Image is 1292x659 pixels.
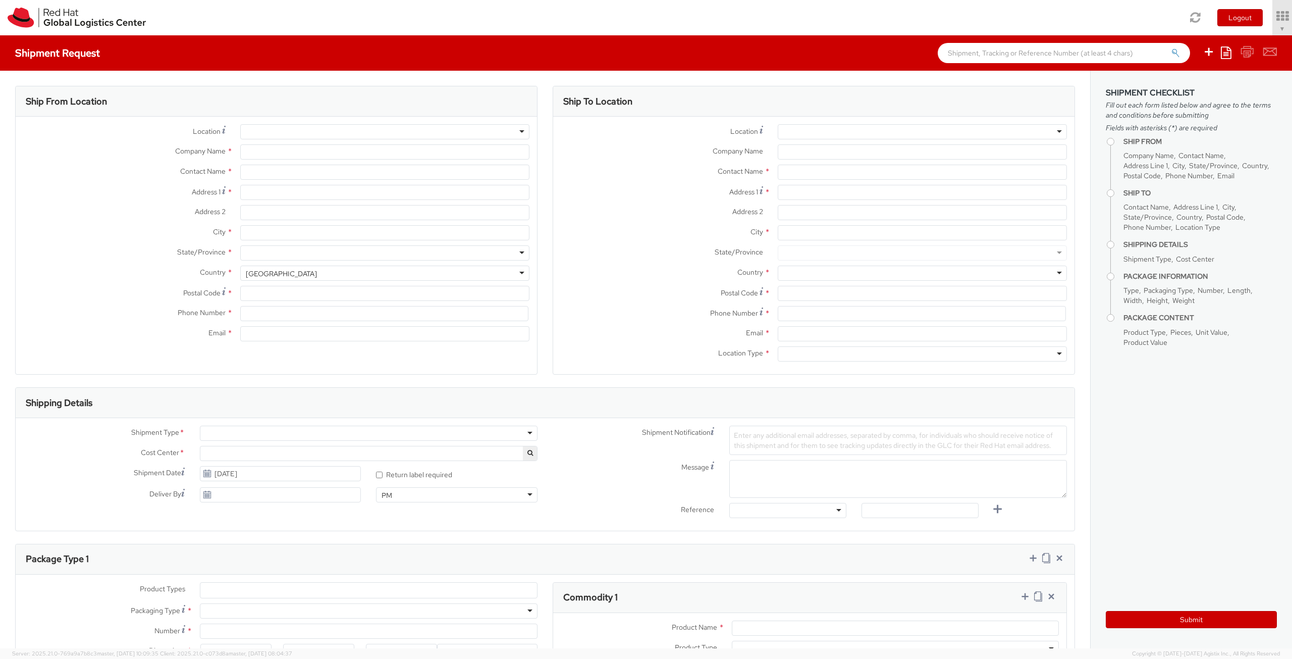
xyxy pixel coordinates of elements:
button: Logout [1217,9,1263,26]
span: Company Name [713,146,763,156]
span: Postal Code [183,288,221,297]
span: Height [1147,296,1168,305]
span: State/Province [177,247,226,257]
span: Deliver By [149,489,181,499]
span: Location Type [1175,223,1220,232]
span: Phone Number [178,308,226,317]
button: Submit [1106,611,1277,628]
span: Country [737,268,763,277]
h3: Ship From Location [26,96,107,107]
span: master, [DATE] 08:04:37 [229,650,292,657]
span: Client: 2025.21.0-c073d8a [160,650,292,657]
h4: Ship From [1123,138,1277,145]
div: [GEOGRAPHIC_DATA] [246,269,317,279]
span: Pieces [1170,328,1191,337]
span: Message [681,463,709,472]
span: Contact Name [180,167,226,176]
span: Reference [681,505,714,514]
span: Location Type [718,348,763,358]
span: Email [208,328,226,337]
span: Phone Number [1123,223,1171,232]
label: Return label required [376,468,454,480]
span: State/Province [715,247,763,257]
span: Contact Name [1178,151,1224,160]
h3: Commodity 1 [563,592,618,602]
span: Product Value [1123,338,1167,347]
span: Unit Value [1196,328,1227,337]
h4: Package Content [1123,314,1277,322]
span: X [272,644,283,659]
input: Length [200,644,272,659]
span: Phone Number [710,309,758,318]
input: Shipment, Tracking or Reference Number (at least 4 chars) [938,43,1190,63]
span: City [1222,202,1234,212]
h3: Shipping Details [26,398,92,408]
span: Type [1123,286,1139,295]
span: Cost Center [141,447,179,459]
span: Shipment Type [1123,255,1171,264]
span: City [1172,161,1185,170]
span: State/Province [1189,161,1237,170]
h3: Shipment Checklist [1106,88,1277,97]
span: Number [154,626,180,635]
span: Packaging Type [1144,286,1193,295]
span: Phone Number [1165,171,1213,180]
span: Company Name [1123,151,1174,160]
input: Width [283,644,354,659]
span: Shipment Date [134,468,181,478]
span: ▼ [1279,25,1285,33]
span: Country [1242,161,1267,170]
span: Country [1176,213,1202,222]
span: Shipment Notification [642,427,711,438]
span: Address 1 [729,187,758,196]
span: Postal Code [1206,213,1244,222]
span: Company Name [175,146,226,156]
span: master, [DATE] 10:09:35 [97,650,158,657]
span: Width [1123,296,1142,305]
input: Height [366,644,437,659]
h4: Package Information [1123,273,1277,280]
span: Product Name [672,623,717,632]
h4: Shipping Details [1123,241,1277,248]
span: Location [193,127,221,136]
span: Server: 2025.21.0-769a9a7b8c3 [12,650,158,657]
span: State/Province [1123,213,1172,222]
span: Location [730,127,758,136]
span: Copyright © [DATE]-[DATE] Agistix Inc., All Rights Reserved [1132,650,1280,658]
span: Address Line 1 [1173,202,1218,212]
span: Address 2 [732,207,763,216]
span: Length [1227,286,1251,295]
span: Address 1 [192,187,221,196]
span: Shipment Type [131,427,179,439]
span: Product Type [675,643,717,652]
span: Address 2 [195,207,226,216]
span: Weight [1172,296,1195,305]
span: Product Types [140,584,185,593]
div: PM [382,490,392,500]
span: Email [746,328,763,337]
span: Enter any additional email addresses, separated by comma, for individuals who should receive noti... [734,431,1053,450]
span: Postal Code [1123,171,1161,180]
span: Contact Name [1123,202,1169,212]
input: Return label required [376,472,383,478]
span: Postal Code [721,288,758,297]
img: rh-logistics-00dfa346123c4ec078e1.svg [8,8,146,28]
span: Country [200,268,226,277]
h4: Ship To [1123,189,1277,197]
span: Dimensions [149,646,185,655]
h3: Package Type 1 [26,554,89,564]
span: Email [1217,171,1234,180]
h3: Ship To Location [563,96,632,107]
span: X [354,644,366,659]
span: Cost Center [1176,255,1214,264]
span: Product Type [1123,328,1166,337]
span: City [750,227,763,236]
span: Fields with asterisks (*) are required [1106,123,1277,133]
span: Contact Name [718,167,763,176]
span: Number [1198,286,1223,295]
span: City [213,227,226,236]
span: Fill out each form listed below and agree to the terms and conditions before submitting [1106,100,1277,120]
span: Packaging Type [131,606,180,615]
h4: Shipment Request [15,47,100,59]
span: Address Line 1 [1123,161,1168,170]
